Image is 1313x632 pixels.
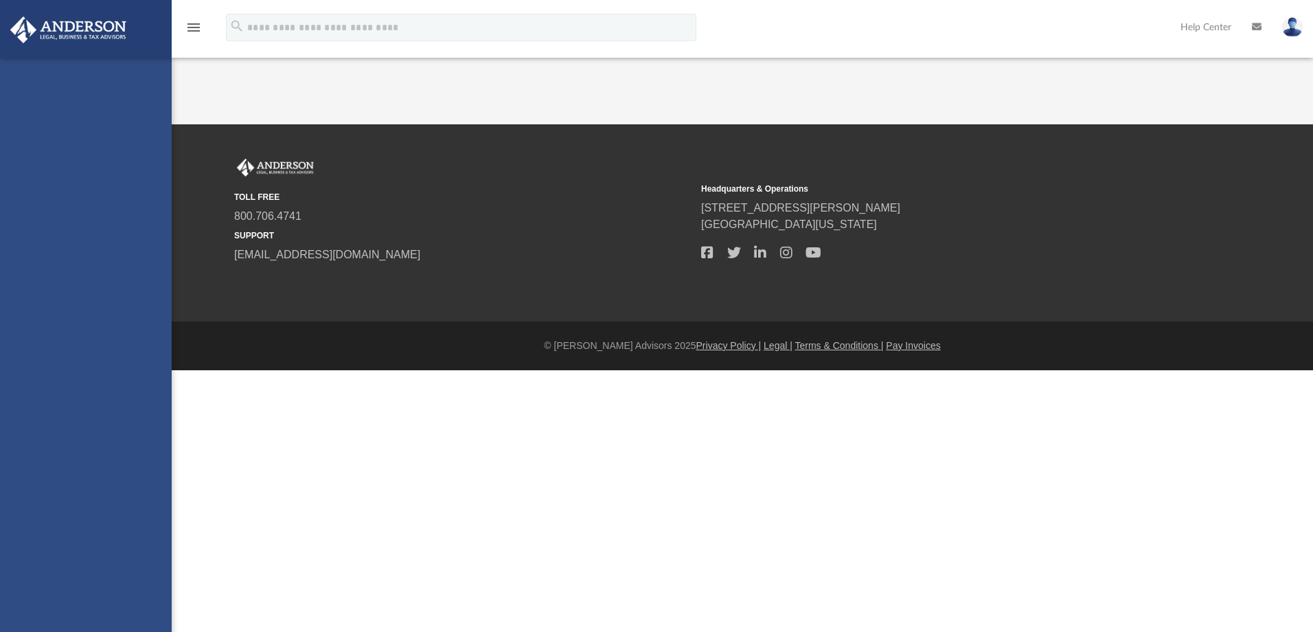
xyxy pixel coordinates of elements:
a: [EMAIL_ADDRESS][DOMAIN_NAME] [234,249,420,260]
a: Legal | [764,340,792,351]
a: 800.706.4741 [234,210,301,222]
a: Terms & Conditions | [795,340,884,351]
i: menu [185,19,202,36]
img: User Pic [1282,17,1303,37]
small: Headquarters & Operations [701,183,1158,195]
small: SUPPORT [234,229,692,242]
a: [GEOGRAPHIC_DATA][US_STATE] [701,218,877,230]
small: TOLL FREE [234,191,692,203]
a: menu [185,26,202,36]
img: Anderson Advisors Platinum Portal [6,16,130,43]
img: Anderson Advisors Platinum Portal [234,159,317,177]
i: search [229,19,244,34]
a: [STREET_ADDRESS][PERSON_NAME] [701,202,900,214]
a: Pay Invoices [886,340,940,351]
a: Privacy Policy | [696,340,762,351]
div: © [PERSON_NAME] Advisors 2025 [172,339,1313,353]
